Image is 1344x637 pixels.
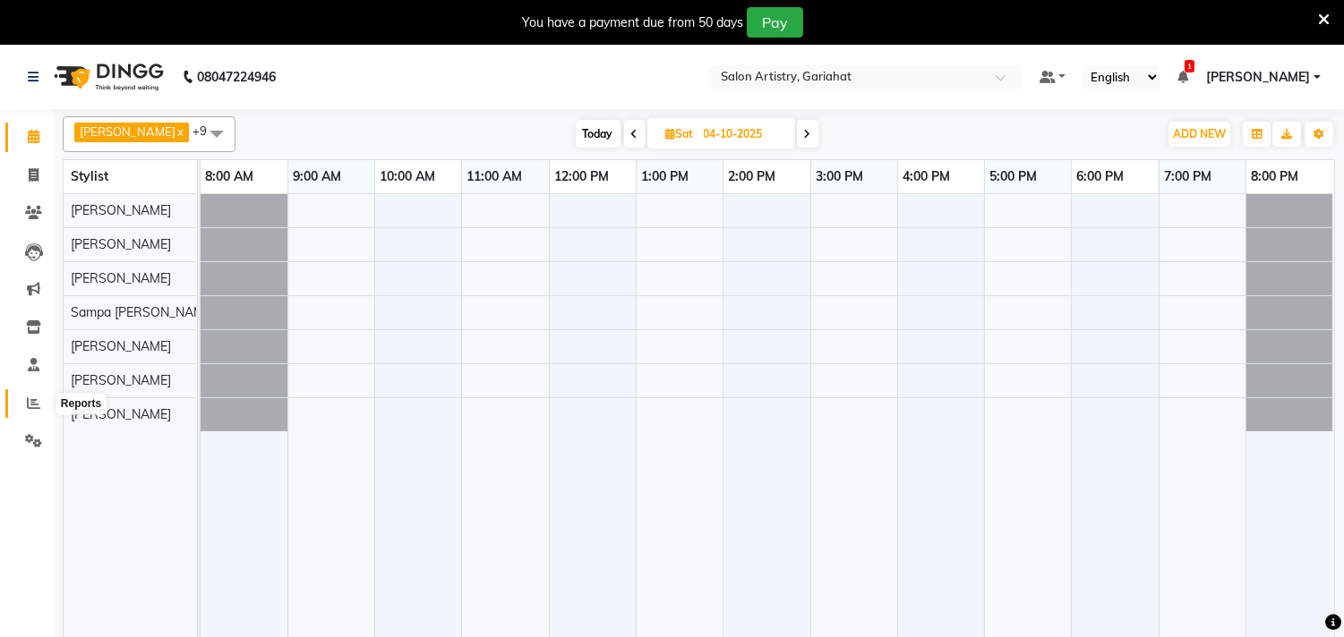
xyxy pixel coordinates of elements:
[698,121,788,148] input: 2025-10-04
[1177,69,1188,85] a: 1
[71,406,171,422] span: [PERSON_NAME]
[1160,164,1216,190] a: 7:00 PM
[462,164,526,190] a: 11:00 AM
[71,338,171,354] span: [PERSON_NAME]
[175,124,184,139] a: x
[550,164,613,190] a: 12:00 PM
[1072,164,1128,190] a: 6:00 PM
[71,236,171,252] span: [PERSON_NAME]
[662,127,698,140] span: Sat
[898,164,954,190] a: 4:00 PM
[985,164,1041,190] a: 5:00 PM
[71,304,215,320] span: Sampa [PERSON_NAME]
[723,164,780,190] a: 2:00 PM
[1169,122,1230,147] button: ADD NEW
[1246,164,1303,190] a: 8:00 PM
[80,124,175,139] span: [PERSON_NAME]
[747,7,803,38] button: Pay
[197,52,276,102] b: 08047224946
[522,13,743,32] div: You have a payment due from 50 days
[193,123,220,138] span: +9
[811,164,868,190] a: 3:00 PM
[71,168,108,184] span: Stylist
[71,270,171,286] span: [PERSON_NAME]
[1173,127,1226,140] span: ADD NEW
[201,164,258,190] a: 8:00 AM
[1206,68,1310,87] span: [PERSON_NAME]
[46,52,168,102] img: logo
[56,394,106,415] div: Reports
[637,164,693,190] a: 1:00 PM
[71,202,171,218] span: [PERSON_NAME]
[375,164,440,190] a: 10:00 AM
[71,372,171,388] span: [PERSON_NAME]
[288,164,346,190] a: 9:00 AM
[1185,60,1194,72] span: 1
[576,120,621,148] span: Today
